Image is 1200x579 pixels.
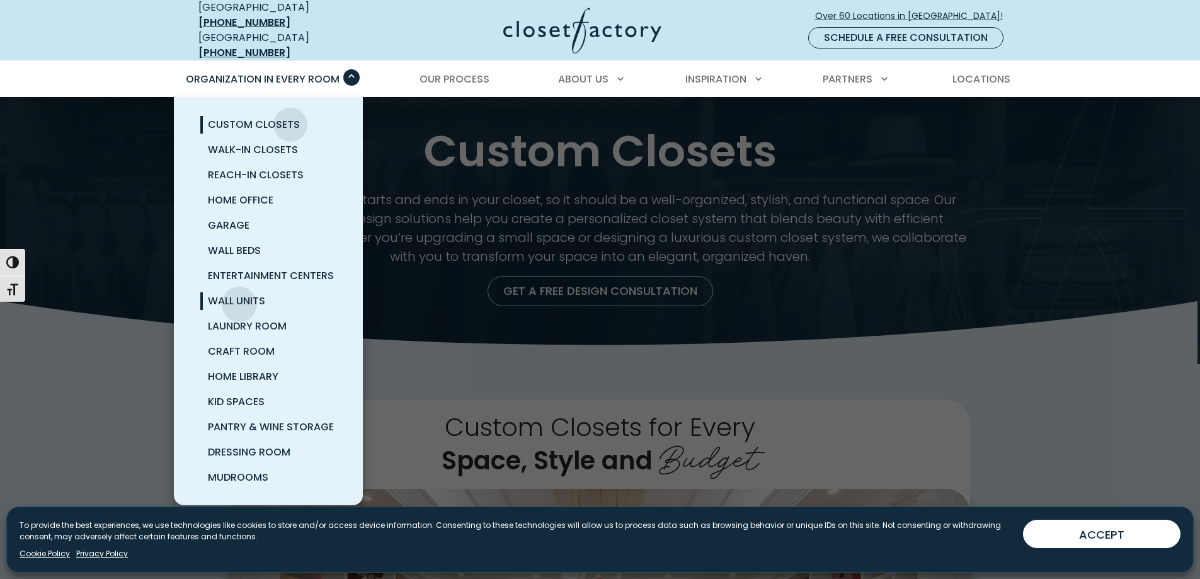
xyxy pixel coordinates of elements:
[558,72,609,86] span: About Us
[685,72,746,86] span: Inspiration
[823,72,872,86] span: Partners
[177,62,1024,97] nav: Primary Menu
[198,15,290,30] a: [PHONE_NUMBER]
[208,142,298,157] span: Walk-In Closets
[208,268,334,283] span: Entertainment Centers
[198,45,290,60] a: [PHONE_NUMBER]
[208,445,290,459] span: Dressing Room
[208,193,273,207] span: Home Office
[76,548,128,559] a: Privacy Policy
[1023,520,1180,548] button: ACCEPT
[814,5,1014,27] a: Over 60 Locations in [GEOGRAPHIC_DATA]!
[198,30,381,60] div: [GEOGRAPHIC_DATA]
[208,294,265,308] span: Wall Units
[952,72,1010,86] span: Locations
[503,8,661,54] img: Closet Factory Logo
[208,168,304,182] span: Reach-In Closets
[20,548,70,559] a: Cookie Policy
[208,319,287,333] span: Laundry Room
[208,117,300,132] span: Custom Closets
[208,218,249,232] span: Garage
[186,72,340,86] span: Organization in Every Room
[208,243,261,258] span: Wall Beds
[20,520,1013,542] p: To provide the best experiences, we use technologies like cookies to store and/or access device i...
[808,27,1003,49] a: Schedule a Free Consultation
[420,72,489,86] span: Our Process
[208,420,334,434] span: Pantry & Wine Storage
[815,9,1013,23] span: Over 60 Locations in [GEOGRAPHIC_DATA]!
[208,369,278,384] span: Home Library
[208,344,275,358] span: Craft Room
[208,470,268,484] span: Mudrooms
[208,394,265,409] span: Kid Spaces
[174,97,363,505] ul: Organization in Every Room submenu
